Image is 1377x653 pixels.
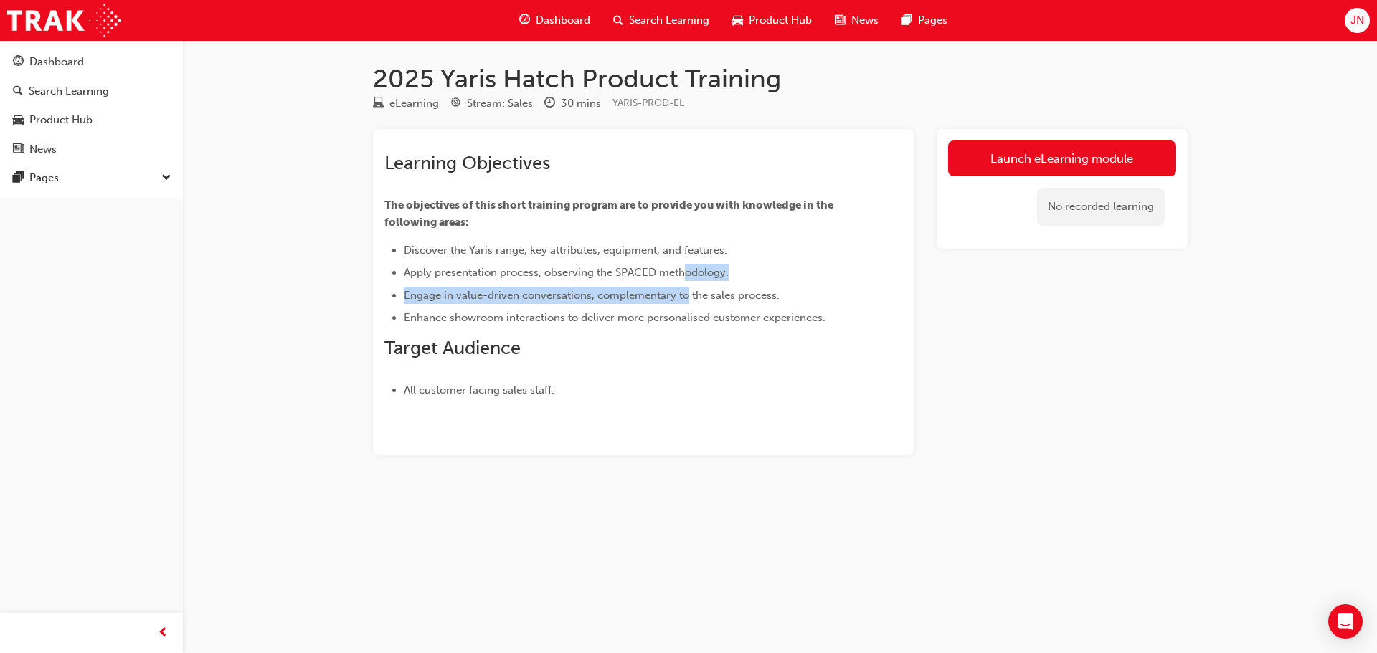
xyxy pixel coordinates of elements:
div: Open Intercom Messenger [1328,604,1363,639]
div: Product Hub [29,112,93,128]
span: Pages [918,12,947,29]
span: Enhance showroom interactions to deliver more personalised customer experiences. [404,311,825,324]
div: Stream [450,95,533,113]
a: pages-iconPages [890,6,959,35]
span: Learning Objectives [384,152,550,174]
div: eLearning [389,95,439,112]
span: prev-icon [158,624,169,642]
span: Search Learning [629,12,709,29]
span: Discover the Yaris range, key attributes, equipment, and features. [404,244,727,257]
span: Product Hub [749,12,812,29]
span: car-icon [13,114,24,127]
div: Duration [544,95,601,113]
span: pages-icon [902,11,912,29]
span: search-icon [13,85,23,98]
a: Product Hub [6,107,177,133]
a: Search Learning [6,78,177,105]
span: down-icon [161,169,171,188]
a: news-iconNews [823,6,890,35]
a: search-iconSearch Learning [602,6,721,35]
span: car-icon [732,11,743,29]
span: Target Audience [384,337,521,359]
h1: 2025 Yaris Hatch Product Training [373,63,1188,95]
div: No recorded learning [1037,188,1165,226]
div: Dashboard [29,54,84,70]
div: Stream: Sales [467,95,533,112]
span: pages-icon [13,172,24,185]
span: search-icon [613,11,623,29]
a: Dashboard [6,49,177,75]
img: Trak [7,4,121,37]
span: Learning resource code [612,97,684,109]
span: guage-icon [519,11,530,29]
a: guage-iconDashboard [508,6,602,35]
span: clock-icon [544,97,555,110]
span: news-icon [13,143,24,156]
a: car-iconProduct Hub [721,6,823,35]
div: Search Learning [29,83,109,100]
span: The objectives of this short training program are to provide you with knowledge in the following ... [384,199,836,229]
div: Type [373,95,439,113]
span: guage-icon [13,56,24,69]
span: JN [1350,12,1364,29]
button: Pages [6,165,177,191]
span: All customer facing sales staff. [404,383,554,396]
button: DashboardSearch LearningProduct HubNews [6,46,177,165]
a: News [6,136,177,163]
button: JN [1345,8,1370,33]
span: Apply presentation process, observing the SPACED methodology. [404,266,729,279]
span: learningResourceType_ELEARNING-icon [373,97,384,110]
div: News [29,141,57,158]
a: Launch eLearning module [948,140,1176,176]
span: news-icon [835,11,846,29]
span: News [851,12,879,29]
span: target-icon [450,97,461,110]
span: Engage in value-driven conversations, complementary to the sales process. [404,289,780,302]
div: 30 mins [561,95,601,112]
div: Pages [29,170,59,186]
span: Dashboard [536,12,590,29]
